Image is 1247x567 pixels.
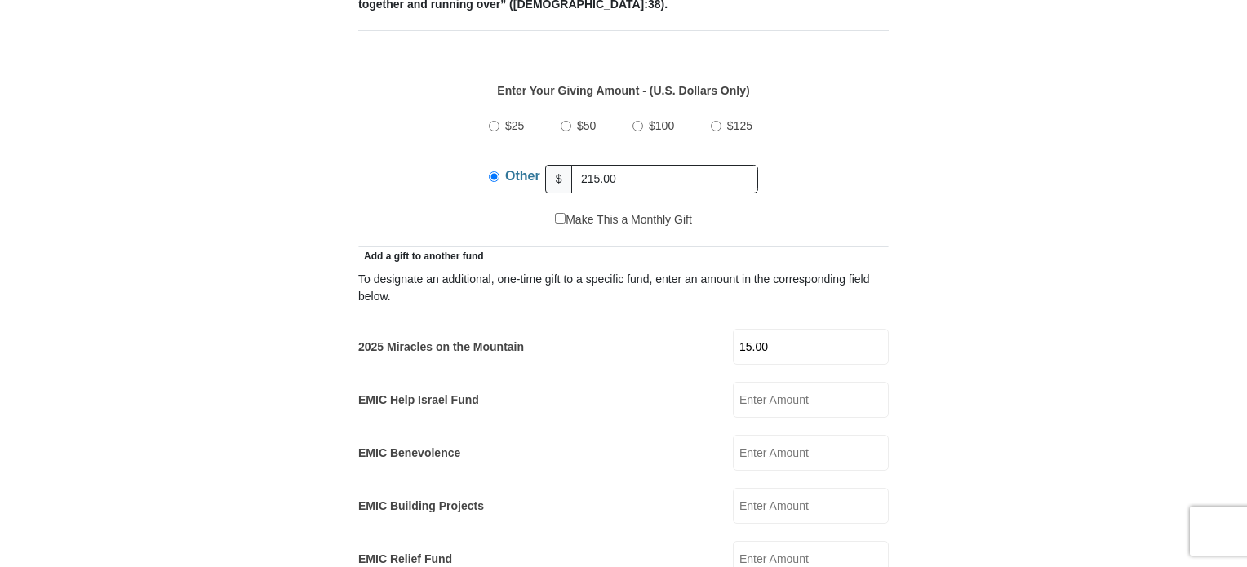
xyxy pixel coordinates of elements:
span: $25 [505,119,524,132]
label: Make This a Monthly Gift [555,211,692,228]
label: EMIC Building Projects [358,498,484,515]
span: $125 [727,119,752,132]
div: To designate an additional, one-time gift to a specific fund, enter an amount in the correspondin... [358,271,889,305]
label: EMIC Benevolence [358,445,460,462]
input: Enter Amount [733,382,889,418]
input: Enter Amount [733,329,889,365]
input: Make This a Monthly Gift [555,213,566,224]
span: $ [545,165,573,193]
span: $100 [649,119,674,132]
input: Other Amount [571,165,758,193]
input: Enter Amount [733,435,889,471]
label: 2025 Miracles on the Mountain [358,339,524,356]
span: Other [505,169,540,183]
span: Add a gift to another fund [358,250,484,262]
span: $50 [577,119,596,132]
input: Enter Amount [733,488,889,524]
label: EMIC Help Israel Fund [358,392,479,409]
strong: Enter Your Giving Amount - (U.S. Dollars Only) [497,84,749,97]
